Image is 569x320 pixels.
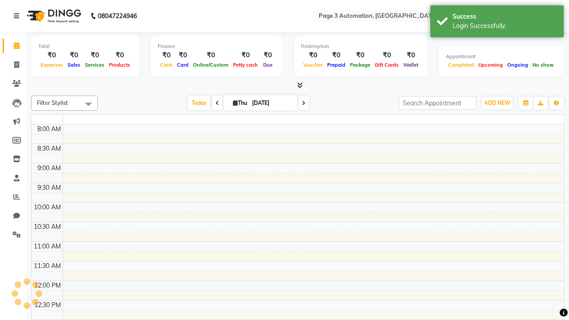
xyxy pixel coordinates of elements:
[98,4,137,28] b: 08047224946
[446,62,476,68] span: Completed
[249,96,294,110] input: 2025-10-02
[301,62,325,68] span: Voucher
[530,62,556,68] span: No show
[36,183,63,192] div: 9:30 AM
[107,50,132,60] div: ₹0
[175,62,191,68] span: Card
[32,281,63,290] div: 12:00 PM
[453,21,557,31] div: Login Successfully.
[348,62,373,68] span: Package
[107,62,132,68] span: Products
[325,62,348,68] span: Prepaid
[65,50,83,60] div: ₹0
[83,62,107,68] span: Services
[399,96,477,110] input: Search Appointment
[23,4,84,28] img: logo
[158,62,175,68] span: Cash
[175,50,191,60] div: ₹0
[231,50,260,60] div: ₹0
[36,124,63,134] div: 8:00 AM
[373,50,401,60] div: ₹0
[32,300,63,310] div: 12:30 PM
[36,144,63,153] div: 8:30 AM
[373,62,401,68] span: Gift Cards
[36,164,63,173] div: 9:00 AM
[32,242,63,251] div: 11:00 AM
[191,62,231,68] span: Online/Custom
[260,50,276,60] div: ₹0
[453,12,557,21] div: Success
[83,50,107,60] div: ₹0
[38,50,65,60] div: ₹0
[505,62,530,68] span: Ongoing
[32,222,63,232] div: 10:30 AM
[476,62,505,68] span: Upcoming
[348,50,373,60] div: ₹0
[38,62,65,68] span: Expenses
[401,50,421,60] div: ₹0
[301,50,325,60] div: ₹0
[325,50,348,60] div: ₹0
[32,261,63,271] div: 11:30 AM
[32,203,63,212] div: 10:00 AM
[158,50,175,60] div: ₹0
[482,97,513,109] button: ADD NEW
[37,99,68,106] span: Filter Stylist
[65,62,83,68] span: Sales
[38,43,132,50] div: Total
[446,53,556,60] div: Appointment
[301,43,421,50] div: Redemption
[191,50,231,60] div: ₹0
[231,62,260,68] span: Petty cash
[158,43,276,50] div: Finance
[261,62,275,68] span: Due
[188,96,210,110] span: Today
[401,62,421,68] span: Wallet
[484,100,510,106] span: ADD NEW
[231,100,249,106] span: Thu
